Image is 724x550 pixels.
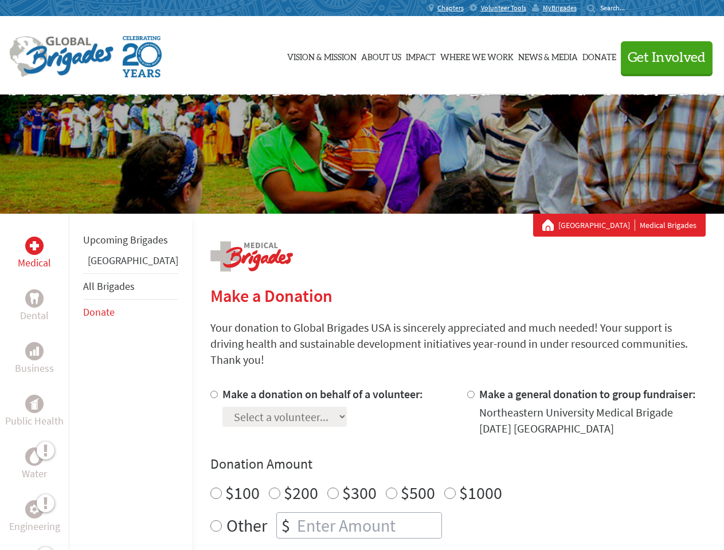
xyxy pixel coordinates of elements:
p: Public Health [5,413,64,429]
label: $100 [225,482,260,504]
a: Upcoming Brigades [83,233,168,246]
a: All Brigades [83,280,135,293]
label: Make a donation on behalf of a volunteer: [222,387,423,401]
p: Dental [20,308,49,324]
p: Business [15,360,54,376]
span: Chapters [437,3,464,13]
span: Volunteer Tools [481,3,526,13]
a: Where We Work [440,27,514,84]
label: Make a general donation to group fundraiser: [479,387,696,401]
img: Dental [30,293,39,304]
li: Donate [83,300,178,325]
a: EngineeringEngineering [9,500,60,535]
p: Medical [18,255,51,271]
a: Vision & Mission [287,27,357,84]
img: Medical [30,241,39,250]
div: $ [277,513,295,538]
a: WaterWater [22,447,47,482]
a: MedicalMedical [18,237,51,271]
a: [GEOGRAPHIC_DATA] [88,254,178,267]
div: Public Health [25,395,44,413]
p: Engineering [9,518,60,535]
label: $200 [284,482,318,504]
label: $300 [342,482,377,504]
a: About Us [361,27,401,84]
li: Upcoming Brigades [83,227,178,253]
img: Business [30,347,39,356]
img: logo-medical.png [210,241,293,272]
label: Other [226,512,267,539]
div: Medical [25,237,44,255]
h2: Make a Donation [210,285,706,306]
h4: Donation Amount [210,455,706,473]
li: All Brigades [83,273,178,300]
a: DentalDental [20,289,49,324]
label: $1000 [459,482,502,504]
div: Business [25,342,44,360]
input: Enter Amount [295,513,441,538]
div: Medical Brigades [542,219,696,231]
a: News & Media [518,27,578,84]
div: Dental [25,289,44,308]
div: Northeastern University Medical Brigade [DATE] [GEOGRAPHIC_DATA] [479,404,706,437]
a: BusinessBusiness [15,342,54,376]
div: Water [25,447,44,466]
div: Engineering [25,500,44,518]
img: Engineering [30,505,39,514]
img: Public Health [30,398,39,410]
a: Donate [83,305,115,319]
li: Panama [83,253,178,273]
a: Donate [582,27,616,84]
img: Global Brigades Celebrating 20 Years [123,36,162,77]
span: MyBrigades [543,3,577,13]
input: Search... [600,3,633,12]
span: Get Involved [628,51,706,65]
a: [GEOGRAPHIC_DATA] [558,219,635,231]
p: Your donation to Global Brigades USA is sincerely appreciated and much needed! Your support is dr... [210,320,706,368]
button: Get Involved [621,41,713,74]
img: Water [30,450,39,463]
a: Impact [406,27,436,84]
label: $500 [401,482,435,504]
p: Water [22,466,47,482]
img: Global Brigades Logo [9,36,114,77]
a: Public HealthPublic Health [5,395,64,429]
